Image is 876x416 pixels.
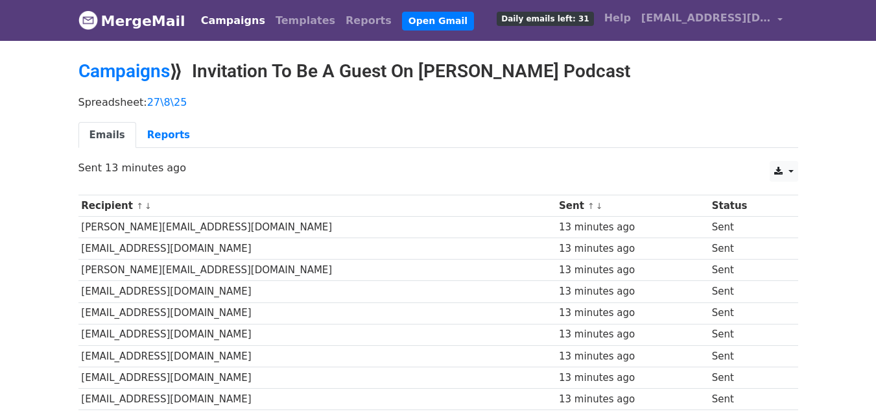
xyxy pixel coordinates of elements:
[78,195,556,217] th: Recipient
[78,7,185,34] a: MergeMail
[78,345,556,367] td: [EMAIL_ADDRESS][DOMAIN_NAME]
[147,96,187,108] a: 27\8\25
[136,201,143,211] a: ↑
[559,392,705,407] div: 13 minutes ago
[78,122,136,149] a: Emails
[709,388,787,410] td: Sent
[78,161,798,175] p: Sent 13 minutes ago
[78,95,798,109] p: Spreadsheet:
[559,284,705,299] div: 13 minutes ago
[559,241,705,256] div: 13 minutes ago
[559,263,705,278] div: 13 minutes ago
[136,122,201,149] a: Reports
[497,12,593,26] span: Daily emails left: 31
[709,195,787,217] th: Status
[270,8,340,34] a: Templates
[709,281,787,302] td: Sent
[709,324,787,345] td: Sent
[78,238,556,260] td: [EMAIL_ADDRESS][DOMAIN_NAME]
[78,388,556,410] td: [EMAIL_ADDRESS][DOMAIN_NAME]
[587,201,595,211] a: ↑
[145,201,152,211] a: ↓
[78,10,98,30] img: MergeMail logo
[78,281,556,302] td: [EMAIL_ADDRESS][DOMAIN_NAME]
[559,306,705,321] div: 13 minutes ago
[78,367,556,388] td: [EMAIL_ADDRESS][DOMAIN_NAME]
[78,260,556,281] td: [PERSON_NAME][EMAIL_ADDRESS][DOMAIN_NAME]
[641,10,771,26] span: [EMAIL_ADDRESS][DOMAIN_NAME]
[596,201,603,211] a: ↓
[78,324,556,345] td: [EMAIL_ADDRESS][DOMAIN_NAME]
[78,302,556,324] td: [EMAIL_ADDRESS][DOMAIN_NAME]
[709,238,787,260] td: Sent
[196,8,270,34] a: Campaigns
[559,371,705,385] div: 13 minutes ago
[78,217,556,238] td: [PERSON_NAME][EMAIL_ADDRESS][DOMAIN_NAME]
[709,345,787,367] td: Sent
[556,195,709,217] th: Sent
[709,217,787,238] td: Sent
[78,60,170,82] a: Campaigns
[559,327,705,342] div: 13 minutes ago
[402,12,474,31] a: Open Gmail
[599,5,636,31] a: Help
[709,260,787,281] td: Sent
[78,60,798,82] h2: ⟫ Invitation To Be A Guest On [PERSON_NAME] Podcast
[709,302,787,324] td: Sent
[636,5,788,36] a: [EMAIL_ADDRESS][DOMAIN_NAME]
[559,349,705,364] div: 13 minutes ago
[491,5,598,31] a: Daily emails left: 31
[709,367,787,388] td: Sent
[340,8,397,34] a: Reports
[559,220,705,235] div: 13 minutes ago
